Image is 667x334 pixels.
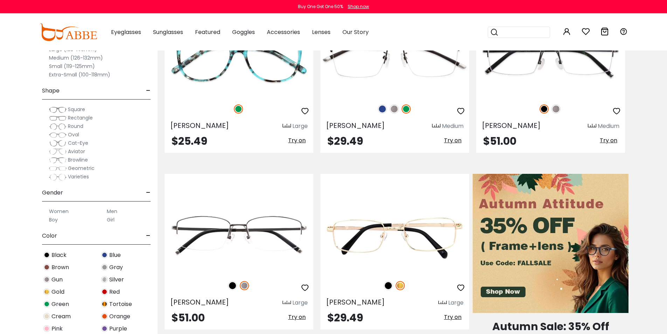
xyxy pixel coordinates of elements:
[228,281,237,290] img: Black
[42,227,57,244] span: Color
[283,123,291,129] img: size ruler
[320,22,469,97] img: Green Wyatt - Metal ,Adjust Nose Pads
[232,28,255,36] span: Goggles
[444,136,461,144] span: Try on
[101,252,108,258] img: Blue
[68,173,89,180] span: Varieties
[327,134,363,149] span: $29.49
[49,165,67,172] img: Geometric.png
[49,173,67,181] img: Varieties.png
[283,300,291,306] img: size ruler
[43,264,50,271] img: Brown
[170,297,229,307] span: [PERSON_NAME]
[43,252,50,258] img: Black
[476,22,625,97] img: Black Liam - Titanium ,Adjust Nose Pads
[344,4,369,9] a: Shop now
[348,4,369,10] div: Shop now
[43,288,50,295] img: Gold
[49,157,67,164] img: Browline.png
[49,106,67,113] img: Square.png
[442,313,464,322] button: Try on
[101,301,108,307] img: Tortoise
[286,313,308,322] button: Try on
[49,62,95,70] label: Small (119-125mm)
[448,299,464,307] div: Large
[68,165,95,172] span: Geometric
[288,136,306,144] span: Try on
[51,300,69,308] span: Green
[49,131,67,138] img: Oval.png
[473,174,628,313] img: Autumn Attitude Sale
[40,23,97,41] img: abbeglasses.com
[165,199,313,274] img: Gun Noah - Titanium ,Adjust Nose Pads
[109,312,130,321] span: Orange
[326,121,385,130] span: [PERSON_NAME]
[107,216,114,224] label: Girl
[43,313,50,320] img: Cream
[43,325,50,332] img: Pink
[51,325,63,333] span: Pink
[598,122,619,130] div: Medium
[442,136,464,145] button: Try on
[101,313,108,320] img: Orange
[68,156,88,163] span: Browline
[51,312,71,321] span: Cream
[109,263,123,272] span: Gray
[438,300,447,306] img: size ruler
[378,104,387,114] img: Blue
[326,297,385,307] span: [PERSON_NAME]
[68,114,93,121] span: Rectangle
[320,199,469,274] img: Gold Sebastian - Metal ,Adjust Nose Pads
[165,22,313,97] a: Green Viola - Acetate ,Universal Bridge Fit
[109,275,124,284] span: Silver
[482,121,541,130] span: [PERSON_NAME]
[170,121,229,130] span: [PERSON_NAME]
[240,281,249,290] img: Gun
[195,28,220,36] span: Featured
[101,264,108,271] img: Gray
[153,28,183,36] span: Sunglasses
[109,300,132,308] span: Tortoise
[49,123,67,130] img: Round.png
[49,216,58,224] label: Boy
[43,301,50,307] img: Green
[109,251,121,259] span: Blue
[444,313,461,321] span: Try on
[390,104,399,114] img: Gun
[109,288,120,296] span: Red
[384,281,393,290] img: Black
[49,70,110,79] label: Extra-Small (100-118mm)
[101,276,108,283] img: Silver
[146,82,151,99] span: -
[312,28,331,36] span: Lenses
[292,122,308,130] div: Large
[588,123,596,129] img: size ruler
[327,310,363,325] span: $29.49
[298,4,343,10] div: Buy One Get One 50%
[68,139,88,146] span: Cat-Eye
[49,148,67,155] img: Aviator.png
[267,28,300,36] span: Accessories
[42,82,60,99] span: Shape
[51,288,64,296] span: Gold
[49,54,103,62] label: Medium (126-132mm)
[51,263,69,272] span: Brown
[396,281,405,290] img: Gold
[234,104,243,114] img: Green
[51,275,63,284] span: Gun
[146,227,151,244] span: -
[292,299,308,307] div: Large
[286,136,308,145] button: Try on
[51,251,67,259] span: Black
[68,131,79,138] span: Oval
[172,134,207,149] span: $25.49
[483,134,516,149] span: $51.00
[68,106,85,113] span: Square
[172,310,205,325] span: $51.00
[402,104,411,114] img: Green
[288,313,306,321] span: Try on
